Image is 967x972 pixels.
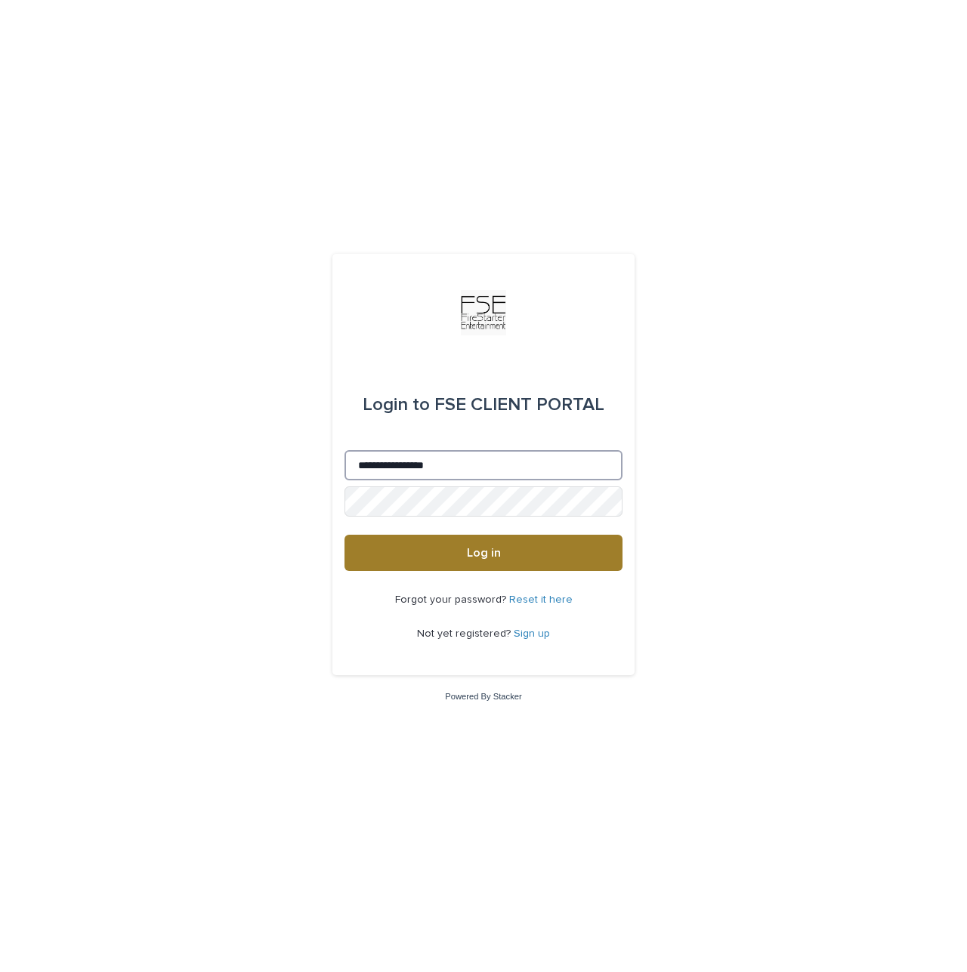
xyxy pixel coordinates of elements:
div: FSE CLIENT PORTAL [363,384,604,426]
a: Powered By Stacker [445,692,521,701]
a: Sign up [514,628,550,639]
a: Reset it here [509,594,573,605]
span: Log in [467,547,501,559]
button: Log in [344,535,623,571]
span: Forgot your password? [395,594,509,605]
span: Not yet registered? [417,628,514,639]
img: Km9EesSdRbS9ajqhBzyo [461,290,506,335]
span: Login to [363,396,430,414]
